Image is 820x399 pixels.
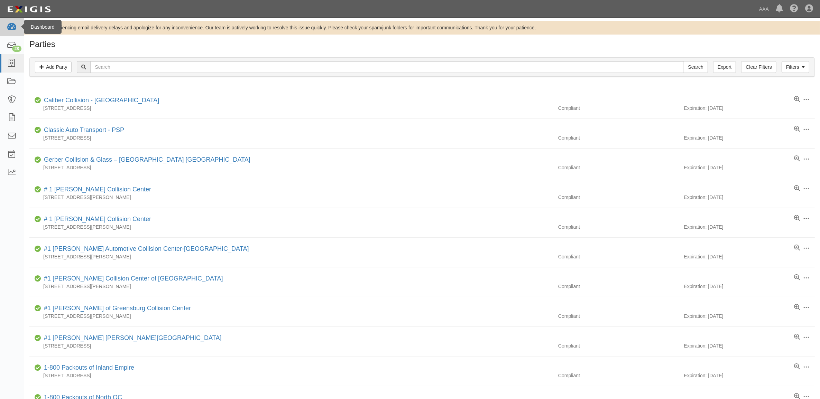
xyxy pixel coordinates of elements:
div: We are experiencing email delivery delays and apologize for any inconvenience. Our team is active... [24,24,820,31]
i: Compliant [35,306,41,311]
a: #1 [PERSON_NAME] Automotive Collision Center-[GEOGRAPHIC_DATA] [44,245,249,252]
div: [STREET_ADDRESS][PERSON_NAME] [29,253,553,260]
a: #1 [PERSON_NAME] [PERSON_NAME][GEOGRAPHIC_DATA] [44,334,221,341]
div: Compliant [553,194,684,201]
input: Search [90,61,684,73]
div: [STREET_ADDRESS] [29,372,553,379]
div: Expiration: [DATE] [684,283,815,290]
i: Compliant [35,365,41,370]
div: # 1 Cochran Collision Center [41,185,151,194]
i: Compliant [35,98,41,103]
a: Gerber Collision & Glass – [GEOGRAPHIC_DATA] [GEOGRAPHIC_DATA] [44,156,250,163]
a: Filters [782,61,809,73]
i: Compliant [35,158,41,162]
div: #1 Cochran Collision Center of Greensburg [41,274,223,283]
div: Compliant [553,253,684,260]
i: Help Center - Complianz [790,5,798,13]
div: Compliant [553,134,684,141]
div: [STREET_ADDRESS] [29,164,553,171]
div: Compliant [553,283,684,290]
a: View results summary [794,334,800,341]
a: View results summary [794,185,800,192]
div: Expiration: [DATE] [684,134,815,141]
i: Compliant [35,247,41,251]
a: View results summary [794,363,800,370]
div: #1 Cochran of Greensburg Collision Center [41,304,191,313]
i: Compliant [35,276,41,281]
i: Compliant [35,187,41,192]
a: #1 [PERSON_NAME] Collision Center of [GEOGRAPHIC_DATA] [44,275,223,282]
a: Clear Filters [741,61,776,73]
div: Expiration: [DATE] [684,372,815,379]
div: # 1 Cochran Collision Center [41,215,151,224]
div: [STREET_ADDRESS][PERSON_NAME] [29,194,553,201]
a: View results summary [794,215,800,222]
div: Expiration: [DATE] [684,313,815,320]
a: #1 [PERSON_NAME] of Greensburg Collision Center [44,305,191,312]
a: Classic Auto Transport - PSP [44,126,124,133]
div: Expiration: [DATE] [684,105,815,112]
div: Expiration: [DATE] [684,224,815,230]
a: Caliber Collision - [GEOGRAPHIC_DATA] [44,97,159,104]
a: Export [713,61,736,73]
div: Expiration: [DATE] [684,342,815,349]
i: Compliant [35,336,41,341]
div: 1-800 Packouts of Inland Empire [41,363,134,372]
div: #1 Cochran Automotive Collision Center-Monroeville [41,245,249,254]
div: Caliber Collision - Gainesville [41,96,159,105]
a: 1-800 Packouts of Inland Empire [44,364,134,371]
div: Compliant [553,372,684,379]
input: Search [684,61,708,73]
div: [STREET_ADDRESS][PERSON_NAME] [29,224,553,230]
a: View results summary [794,126,800,133]
a: View results summary [794,304,800,311]
div: Expiration: [DATE] [684,164,815,171]
i: Compliant [35,128,41,133]
a: Add Party [35,61,72,73]
div: Dashboard [24,20,62,34]
div: Gerber Collision & Glass – Houston Brighton [41,155,250,164]
a: # 1 [PERSON_NAME] Collision Center [44,216,151,222]
div: Compliant [553,164,684,171]
div: [STREET_ADDRESS] [29,134,553,141]
div: Expiration: [DATE] [684,253,815,260]
a: View results summary [794,245,800,251]
a: # 1 [PERSON_NAME] Collision Center [44,186,151,193]
a: View results summary [794,155,800,162]
div: #1 Cochran Robinson Township [41,334,221,343]
div: Compliant [553,224,684,230]
div: Compliant [553,105,684,112]
div: [STREET_ADDRESS] [29,105,553,112]
div: Compliant [553,313,684,320]
a: View results summary [794,96,800,103]
i: Compliant [35,217,41,222]
div: 28 [12,46,21,52]
div: [STREET_ADDRESS][PERSON_NAME] [29,313,553,320]
h1: Parties [29,40,815,49]
div: [STREET_ADDRESS][PERSON_NAME] [29,283,553,290]
div: Classic Auto Transport - PSP [41,126,124,135]
a: View results summary [794,274,800,281]
a: AAA [756,2,772,16]
div: [STREET_ADDRESS] [29,342,553,349]
div: Expiration: [DATE] [684,194,815,201]
img: logo-5460c22ac91f19d4615b14bd174203de0afe785f0fc80cf4dbbc73dc1793850b.png [5,3,53,16]
div: Compliant [553,342,684,349]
